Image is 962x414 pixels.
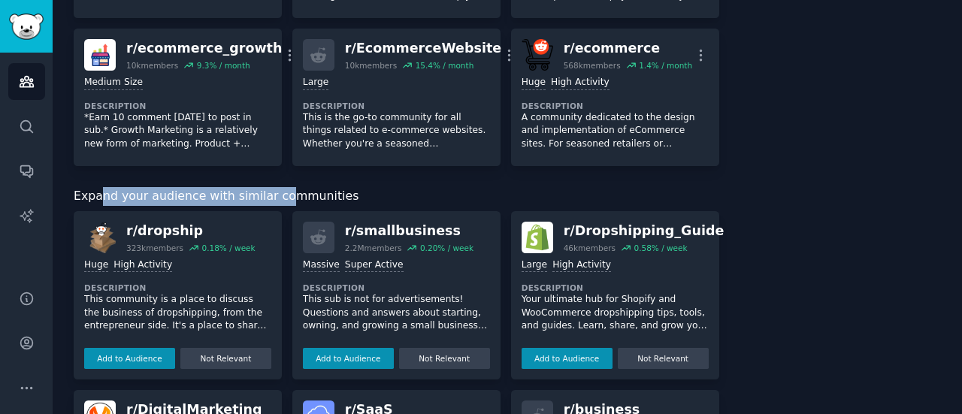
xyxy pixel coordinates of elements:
dt: Description [84,283,271,293]
div: Medium Size [84,76,143,90]
div: 0.20 % / week [420,243,473,253]
p: This community is a place to discuss the business of dropshipping, from the entrepreneur side. It... [84,293,271,333]
div: 10k members [345,60,397,71]
p: *Earn 10 comment [DATE] to post in sub.* Growth Marketing is a relatively new form of marketing. ... [84,111,271,151]
div: r/ ecommerce_growth [126,39,282,58]
div: r/ smallbusiness [345,222,473,240]
div: Huge [522,76,546,90]
button: Add to Audience [84,348,175,369]
div: r/ Dropshipping_Guide [564,222,725,240]
img: GummySearch logo [9,14,44,40]
div: 10k members [126,60,178,71]
button: Add to Audience [303,348,394,369]
div: 9.3 % / month [197,60,250,71]
a: ecommerce_growthr/ecommerce_growth10kmembers9.3% / monthMedium SizeDescription*Earn 10 comment [D... [74,29,282,166]
img: ecommerce [522,39,553,71]
div: Large [303,76,328,90]
div: 15.4 % / month [416,60,474,71]
button: Not Relevant [399,348,490,369]
div: Large [522,258,547,273]
div: r/ dropship [126,222,256,240]
img: ecommerce_growth [84,39,116,71]
div: High Activity [552,258,611,273]
p: Your ultimate hub for Shopify and WooCommerce dropshipping tips, tools, and guides. Learn, share,... [522,293,709,333]
p: A community dedicated to the design and implementation of eCommerce sites. For seasoned retailers... [522,111,709,151]
div: 46k members [564,243,616,253]
a: r/EcommerceWebsite10kmembers15.4% / monthLargeDescriptionThis is the go-to community for all thin... [292,29,501,166]
dt: Description [303,283,490,293]
div: 2.2M members [345,243,402,253]
div: Huge [84,258,108,273]
dt: Description [522,283,709,293]
div: 568k members [564,60,621,71]
dt: Description [522,101,709,111]
img: Dropshipping_Guide [522,222,553,253]
p: This is the go-to community for all things related to e-commerce websites. Whether you're a seaso... [303,111,490,151]
span: Expand your audience with similar communities [74,187,358,206]
a: ecommercer/ecommerce568kmembers1.4% / monthHugeHigh ActivityDescriptionA community dedicated to t... [511,29,719,166]
div: 323k members [126,243,183,253]
div: r/ ecommerce [564,39,692,58]
button: Not Relevant [618,348,709,369]
dt: Description [303,101,490,111]
button: Add to Audience [522,348,613,369]
img: dropship [84,222,116,253]
div: 0.18 % / week [201,243,255,253]
button: Not Relevant [180,348,271,369]
div: 0.58 % / week [634,243,687,253]
div: Massive [303,258,340,273]
div: High Activity [113,258,172,273]
div: r/ EcommerceWebsite [345,39,501,58]
div: High Activity [551,76,610,90]
div: 1.4 % / month [639,60,692,71]
div: Super Active [345,258,404,273]
dt: Description [84,101,271,111]
p: This sub is not for advertisements! Questions and answers about starting, owning, and growing a s... [303,293,490,333]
